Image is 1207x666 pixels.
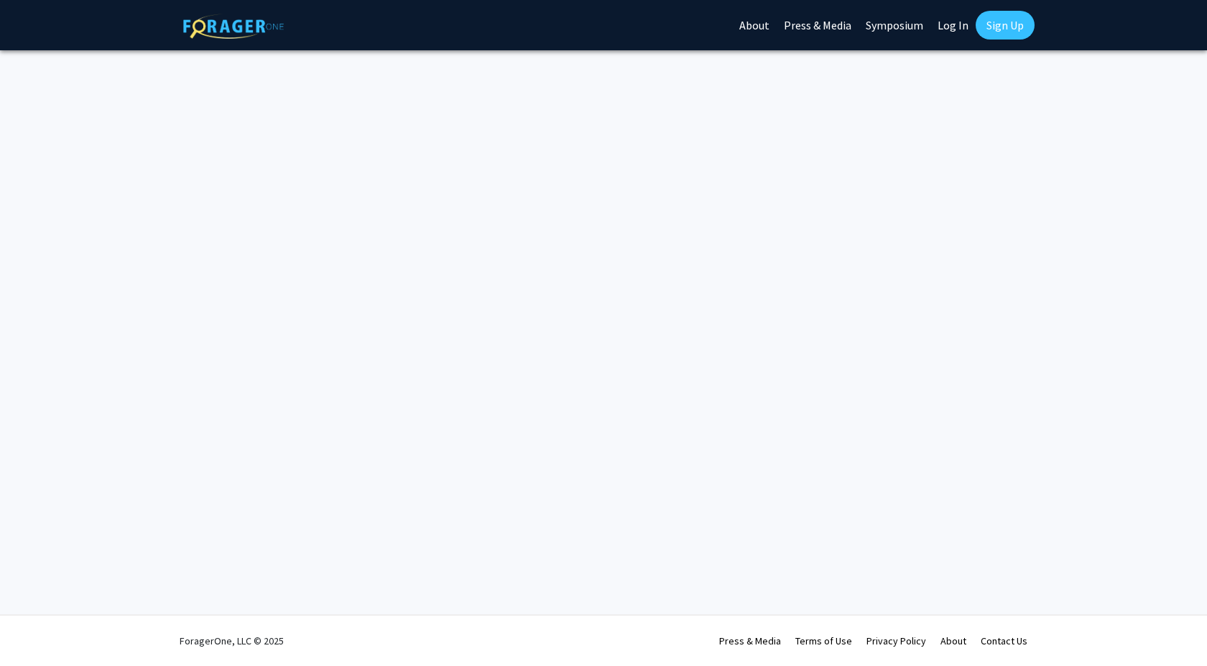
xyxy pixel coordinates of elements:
[183,14,284,39] img: ForagerOne Logo
[719,634,781,647] a: Press & Media
[795,634,852,647] a: Terms of Use
[940,634,966,647] a: About
[976,11,1035,40] a: Sign Up
[180,616,284,666] div: ForagerOne, LLC © 2025
[866,634,926,647] a: Privacy Policy
[981,634,1027,647] a: Contact Us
